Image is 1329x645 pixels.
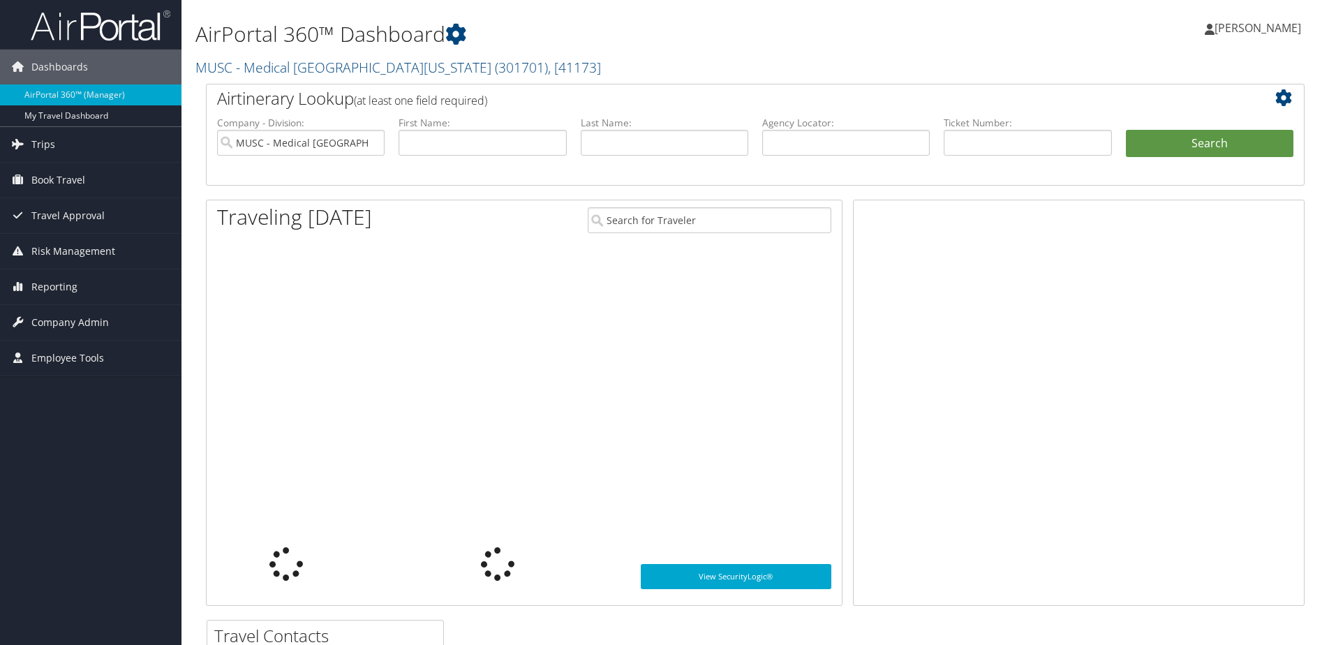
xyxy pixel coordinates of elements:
label: First Name: [399,116,566,130]
span: Book Travel [31,163,85,198]
button: Search [1126,130,1293,158]
span: Employee Tools [31,341,104,376]
span: Reporting [31,269,77,304]
a: MUSC - Medical [GEOGRAPHIC_DATA][US_STATE] [195,58,601,77]
a: [PERSON_NAME] [1205,7,1315,49]
span: Travel Approval [31,198,105,233]
span: ( 301701 ) [495,58,548,77]
h1: Traveling [DATE] [217,202,372,232]
span: Trips [31,127,55,162]
span: Risk Management [31,234,115,269]
h1: AirPortal 360™ Dashboard [195,20,942,49]
span: (at least one field required) [354,93,487,108]
label: Last Name: [581,116,748,130]
label: Company - Division: [217,116,385,130]
h2: Airtinerary Lookup [217,87,1202,110]
img: airportal-logo.png [31,9,170,42]
span: , [ 41173 ] [548,58,601,77]
span: Company Admin [31,305,109,340]
span: [PERSON_NAME] [1215,20,1301,36]
label: Agency Locator: [762,116,930,130]
label: Ticket Number: [944,116,1111,130]
span: Dashboards [31,50,88,84]
a: View SecurityLogic® [641,564,831,589]
input: Search for Traveler [588,207,831,233]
